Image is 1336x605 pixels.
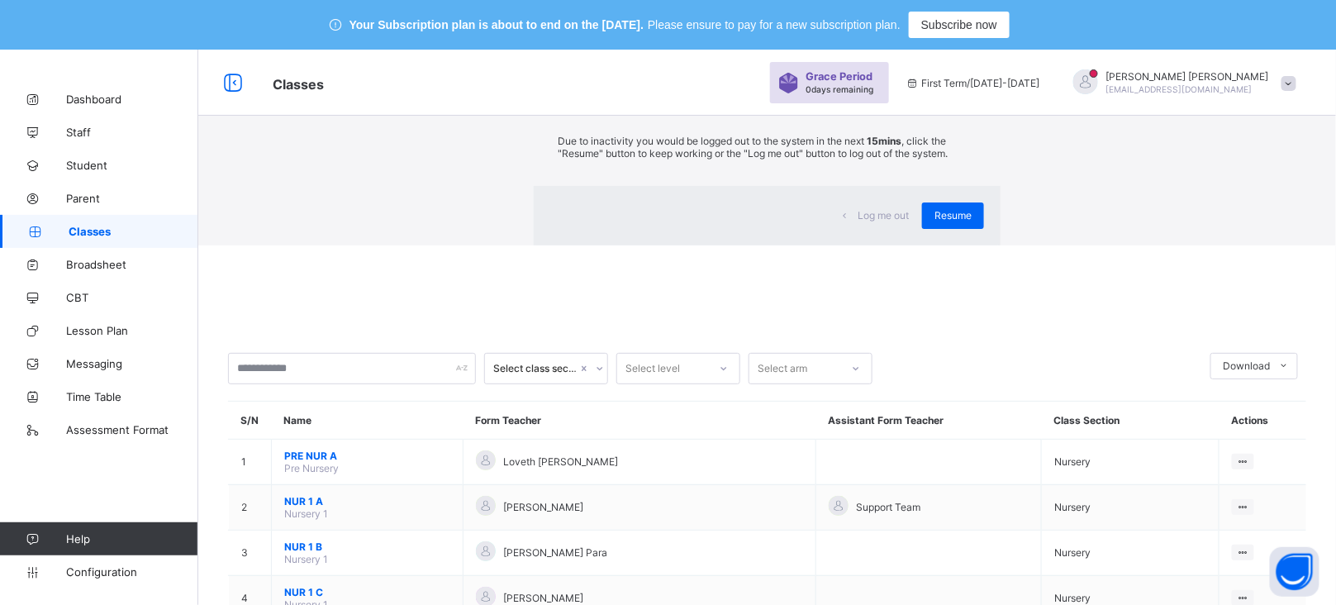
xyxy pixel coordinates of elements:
[66,357,198,370] span: Messaging
[273,76,324,93] span: Classes
[857,501,921,513] span: Support Team
[66,192,198,205] span: Parent
[625,353,680,384] div: Select level
[1057,69,1305,97] div: JEREMIAHBENJAMIN
[66,258,198,271] span: Broadsheet
[229,402,272,440] th: S/N
[229,530,272,575] td: 3
[1054,501,1091,513] span: Nursery
[1106,70,1269,83] span: [PERSON_NAME] [PERSON_NAME]
[493,362,578,374] div: Select class section
[272,402,464,440] th: Name
[284,495,450,507] span: NUR 1 A
[1054,455,1091,468] span: Nursery
[504,592,584,604] span: [PERSON_NAME]
[284,586,450,598] span: NUR 1 C
[1054,592,1091,604] span: Nursery
[1106,84,1253,94] span: [EMAIL_ADDRESS][DOMAIN_NAME]
[66,324,198,337] span: Lesson Plan
[66,93,198,106] span: Dashboard
[504,501,584,513] span: [PERSON_NAME]
[1042,402,1220,440] th: Class Section
[806,84,873,94] span: 0 days remaining
[1054,546,1091,559] span: Nursery
[921,18,997,31] span: Subscribe now
[66,390,198,403] span: Time Table
[66,423,198,436] span: Assessment Format
[806,70,872,83] span: Grace Period
[559,135,977,160] p: Due to inactivity you would be logged out to the system in the next , click the "Resume" button t...
[66,126,198,139] span: Staff
[66,159,198,172] span: Student
[858,209,909,222] span: Log me out
[349,18,644,31] span: Your Subscription plan is about to end on the [DATE].
[1220,402,1306,440] th: Actions
[815,402,1042,440] th: Assistant Form Teacher
[463,402,815,440] th: Form Teacher
[504,455,619,468] span: Loveth [PERSON_NAME]
[1270,547,1319,597] button: Open asap
[284,541,450,553] span: NUR 1 B
[284,553,328,565] span: Nursery 1
[758,353,807,384] div: Select arm
[66,565,197,579] span: Configuration
[284,462,339,474] span: Pre Nursery
[1224,360,1271,372] span: Download
[868,135,902,147] strong: 15mins
[229,484,272,530] td: 2
[778,73,799,93] img: sticker-purple.71386a28dfed39d6af7621340158ba97.svg
[66,291,198,304] span: CBT
[504,546,608,559] span: [PERSON_NAME] Para
[229,439,272,484] td: 1
[284,450,450,462] span: PRE NUR A
[69,225,198,238] span: Classes
[906,77,1040,89] span: session/term information
[648,18,901,31] span: Please ensure to pay for a new subscription plan.
[66,532,197,545] span: Help
[284,507,328,520] span: Nursery 1
[934,209,972,222] span: Resume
